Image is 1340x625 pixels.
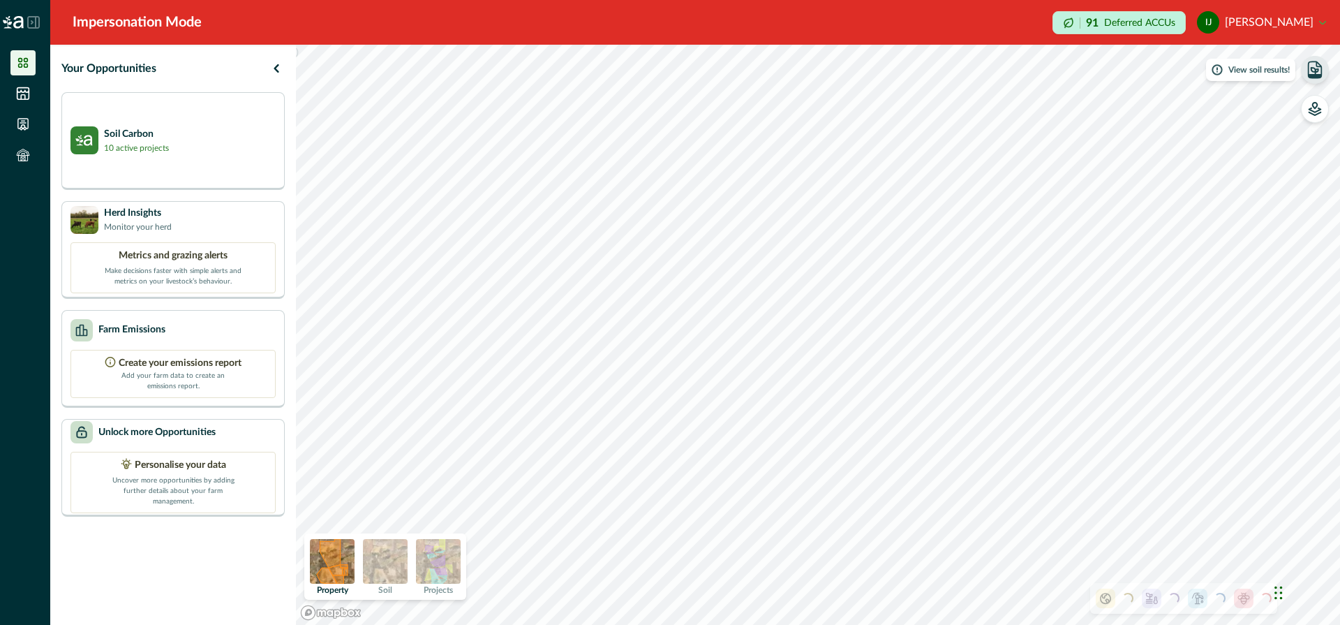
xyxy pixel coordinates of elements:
div: Drag [1274,572,1283,614]
p: Personalise your data [135,458,226,473]
p: Soil Carbon [104,127,169,142]
p: Create your emissions report [119,356,241,371]
p: 10 active projects [104,142,169,154]
img: soil preview [363,539,408,584]
img: property preview [310,539,355,584]
p: Herd Insights [104,206,172,221]
p: Soil [378,586,392,594]
p: Make decisions faster with simple alerts and metrics on your livestock’s behaviour. [103,263,243,287]
iframe: Chat Widget [1270,558,1340,625]
p: Add your farm data to create an emissions report. [121,371,225,392]
p: 91 [1086,17,1099,29]
a: Mapbox logo [300,605,362,621]
p: Uncover more opportunities by adding further details about your farm management. [103,473,243,507]
p: Your Opportunities [61,60,156,77]
p: Monitor your herd [104,221,172,233]
p: Deferred ACCUs [1104,17,1175,28]
div: Impersonation Mode [73,12,202,33]
p: Unlock more Opportunities [98,425,216,440]
img: projects preview [416,539,461,584]
p: Projects [424,586,453,594]
button: ian james[PERSON_NAME] [1197,6,1326,39]
p: Farm Emissions [98,323,165,337]
p: Metrics and grazing alerts [119,249,228,263]
p: Property [317,586,348,594]
img: Logo [3,16,24,29]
